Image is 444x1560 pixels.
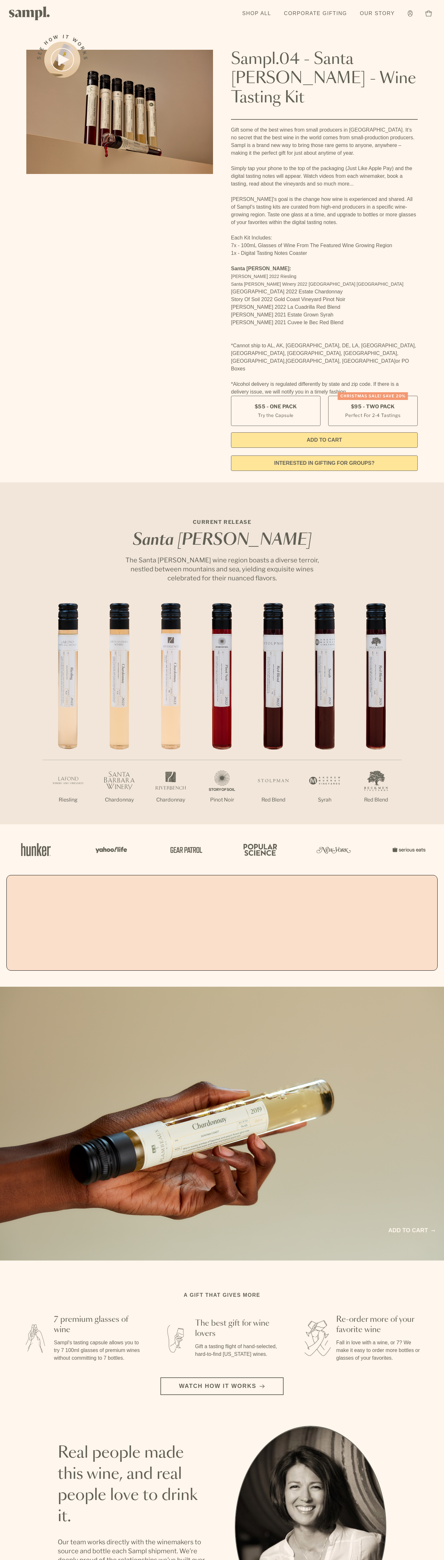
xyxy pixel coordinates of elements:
span: $55 - One Pack [255,403,297,410]
img: Artboard_5_7fdae55a-36fd-43f7-8bfd-f74a06a2878e_x450.png [166,836,204,863]
span: [GEOGRAPHIC_DATA], [GEOGRAPHIC_DATA] [286,358,396,364]
h3: The best gift for wine lovers [195,1318,282,1339]
a: Add to cart [388,1226,435,1235]
small: Try the Capsule [258,412,294,419]
li: [PERSON_NAME] 2021 Cuvee le Bec Red Blend [231,319,418,326]
p: The Santa [PERSON_NAME] wine region boasts a diverse terroir, nestled between mountains and sea, ... [119,556,325,583]
li: 4 / 7 [196,603,248,824]
img: Artboard_1_c8cd28af-0030-4af1-819c-248e302c7f06_x450.png [17,836,55,863]
h2: A gift that gives more [184,1291,260,1299]
img: Artboard_6_04f9a106-072f-468a-bdd7-f11783b05722_x450.png [91,836,130,863]
p: Red Blend [350,796,402,804]
p: Chardonnay [145,796,196,804]
img: Artboard_4_28b4d326-c26e-48f9-9c80-911f17d6414e_x450.png [240,836,278,863]
p: Chardonnay [94,796,145,804]
a: interested in gifting for groups? [231,455,418,471]
small: Perfect For 2-4 Tastings [345,412,400,419]
p: Syrah [299,796,350,804]
li: [PERSON_NAME] 2021 Estate Grown Syrah [231,311,418,319]
span: [PERSON_NAME] 2022 Riesling [231,274,296,279]
div: Gift some of the best wines from small producers in [GEOGRAPHIC_DATA]. It’s no secret that the be... [231,126,418,396]
li: [GEOGRAPHIC_DATA] 2022 Estate Chardonnay [231,288,418,296]
button: Watch how it works [160,1377,284,1395]
li: 3 / 7 [145,603,196,824]
span: , [285,358,286,364]
p: CURRENT RELEASE [119,518,325,526]
li: 1 / 7 [42,603,94,824]
li: 7 / 7 [350,603,402,824]
div: Christmas SALE! Save 20% [338,392,408,400]
a: Shop All [239,6,274,21]
img: Artboard_3_0b291449-6e8c-4d07-b2c2-3f3601a19cd1_x450.png [314,836,353,863]
img: Artboard_7_5b34974b-f019-449e-91fb-745f8d0877ee_x450.png [389,836,427,863]
p: Fall in love with a wine, or 7? We make it easy to order more bottles or glasses of your favorites. [336,1339,423,1362]
button: Add to Cart [231,432,418,448]
button: See how it works [44,42,80,78]
li: 2 / 7 [94,603,145,824]
img: Sampl logo [9,6,50,20]
span: Santa [PERSON_NAME] Winery 2022 [GEOGRAPHIC_DATA] [GEOGRAPHIC_DATA] [231,282,403,287]
em: Santa [PERSON_NAME] [132,533,312,548]
h3: 7 premium glasses of wine [54,1314,141,1335]
p: Gift a tasting flight of hand-selected, hard-to-find [US_STATE] wines. [195,1343,282,1358]
li: Story Of Soil 2022 Gold Coast Vineyard Pinot Noir [231,296,418,303]
p: Red Blend [248,796,299,804]
h3: Re-order more of your favorite wine [336,1314,423,1335]
span: $95 - Two Pack [351,403,395,410]
li: [PERSON_NAME] 2022 La Cuadrilla Red Blend [231,303,418,311]
h1: Sampl.04 - Santa [PERSON_NAME] - Wine Tasting Kit [231,50,418,108]
h2: Real people made this wine, and real people love to drink it. [58,1443,209,1527]
img: Sampl.04 - Santa Barbara - Wine Tasting Kit [26,50,213,174]
p: Riesling [42,796,94,804]
p: Pinot Noir [196,796,248,804]
li: 5 / 7 [248,603,299,824]
strong: Santa [PERSON_NAME]: [231,266,291,271]
li: 6 / 7 [299,603,350,824]
a: Corporate Gifting [281,6,350,21]
p: Sampl's tasting capsule allows you to try 7 100ml glasses of premium wines without committing to ... [54,1339,141,1362]
a: Our Story [357,6,398,21]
